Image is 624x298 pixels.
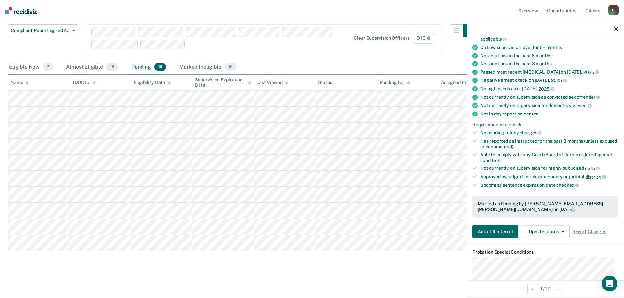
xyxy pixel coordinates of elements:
div: Has reported as instructed for the past 3 months (unless excused or [480,138,618,149]
button: Previous Opportunity [527,284,538,294]
div: Eligible Now [8,60,54,75]
span: 2 [43,63,53,71]
span: violence [569,103,592,108]
div: On Low supervision level for 6+ [480,44,618,50]
div: Passed most recent [MEDICAL_DATA] on [DATE], [480,69,618,75]
span: 2025 [583,69,599,75]
div: Status [318,80,332,85]
div: TDOC ID [72,80,96,85]
div: Assigned to [441,80,472,85]
span: case [585,166,600,171]
span: months [546,44,562,50]
span: Compliant Reporting - 2025 Policy [11,28,70,33]
div: Pending [130,60,167,75]
div: Able to comply with any Court/Board of Parole ordered special [480,152,618,163]
div: Eligibility Date [134,80,171,85]
span: months [536,61,551,66]
button: Auto-fill referral [472,225,518,238]
div: Marked Ineligible [178,60,238,75]
a: Navigate to form link [472,225,520,238]
span: 16 [224,63,236,71]
span: charges [520,130,542,135]
span: checked [556,183,579,188]
div: Almost Eligible [65,60,120,75]
div: Name [10,80,29,85]
span: D10 [412,33,435,44]
div: J B [608,5,619,15]
div: Pending for [380,80,410,85]
span: Revert Changes [572,229,606,235]
div: No high needs as of [DATE], [480,86,618,92]
div: No sanctions in the past 3 [480,61,618,66]
button: Next Opportunity [553,284,563,294]
div: Marked as Pending by [PERSON_NAME][EMAIL_ADDRESS][PERSON_NAME][DOMAIN_NAME] on [DATE]. [478,201,613,212]
div: 1 / 10 [467,280,624,297]
div: Supervision Expiration Date [195,77,251,88]
div: Clear supervision officers [354,35,409,41]
div: No pending felony [480,130,618,136]
span: documented) [486,144,513,149]
img: Recidiviz [5,7,37,14]
span: 10 [154,63,166,71]
div: Approved by judge if in relevant county or judicial [480,174,618,180]
span: conditions [480,157,502,163]
div: Negative arrest check on [DATE], [480,78,618,83]
div: No violations in the past 6 [480,53,618,58]
span: center [524,111,538,116]
span: offender [577,95,600,100]
dt: Probation Special Conditions [472,249,618,254]
span: months [536,53,551,58]
button: Update status [523,225,569,238]
div: Requirements to check [472,122,618,127]
div: Upcoming sentence expiration date [480,182,618,188]
div: Not in day reporting [480,111,618,116]
div: Not currently on supervision as convicted sex [480,94,618,100]
span: 2025 [551,78,567,83]
span: 2025 [539,86,554,91]
div: Open Intercom Messenger [602,276,617,291]
div: Not currently on supervision for domestic [480,103,618,109]
div: Last Viewed [256,80,288,85]
div: Not currently on supervision for highly publicized [480,166,618,171]
span: district [585,174,606,179]
span: 16 [106,63,118,71]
